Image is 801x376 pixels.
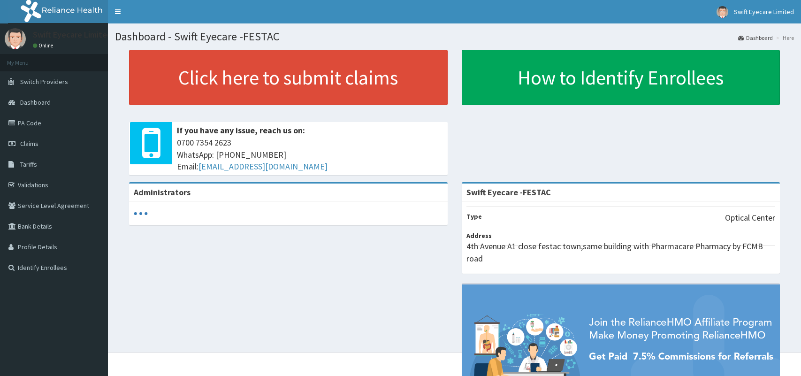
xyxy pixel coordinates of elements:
span: Switch Providers [20,77,68,86]
span: 0700 7354 2623 WhatsApp: [PHONE_NUMBER] Email: [177,137,443,173]
b: Administrators [134,187,191,198]
p: Swift Eyecare Limited [33,31,112,39]
b: If you have any issue, reach us on: [177,125,305,136]
a: How to Identify Enrollees [462,50,780,105]
b: Type [466,212,482,221]
svg: audio-loading [134,207,148,221]
strong: Swift Eyecare -FESTAC [466,187,551,198]
span: Dashboard [20,98,51,107]
b: Address [466,231,492,240]
span: Swift Eyecare Limited [734,8,794,16]
a: Dashboard [738,34,773,42]
h1: Dashboard - Swift Eyecare -FESTAC [115,31,794,43]
a: Click here to submit claims [129,50,448,105]
a: [EMAIL_ADDRESS][DOMAIN_NAME] [198,161,328,172]
p: 4th Avenue A1 close festac town,same building with Pharmacare Pharmacy by FCMB road [466,240,776,264]
span: Claims [20,139,38,148]
a: Online [33,42,55,49]
li: Here [774,34,794,42]
span: Tariffs [20,160,37,169]
img: User Image [717,6,728,18]
img: User Image [5,28,26,49]
p: Optical Center [725,212,775,224]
